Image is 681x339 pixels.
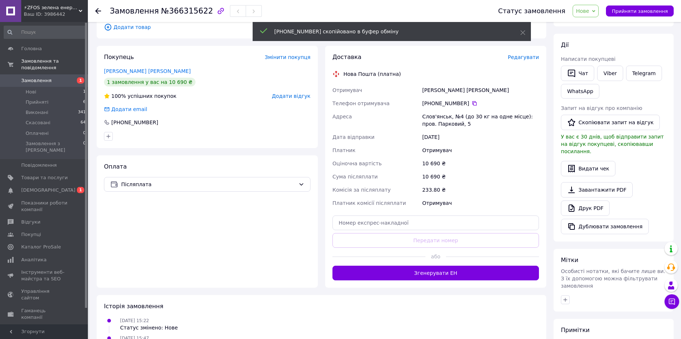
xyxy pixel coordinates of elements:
span: Оціночна вартість [332,161,382,166]
span: Платник [332,147,356,153]
span: Телефон отримувача [332,100,390,106]
button: Згенерувати ЕН [332,266,539,280]
span: Показники роботи компанії [21,200,68,213]
span: Особисті нотатки, які бачите лише ви. З їх допомогою можна фільтрувати замовлення [561,268,665,289]
a: WhatsApp [561,84,599,99]
div: [DATE] [421,130,540,144]
button: Чат з покупцем [665,294,679,309]
span: Прийняти замовлення [612,8,668,14]
span: ⚡ZFOS зелена енергія - джерело альтернативної енергії у кожному будинку України [24,4,79,11]
span: Оплачені [26,130,49,137]
div: Статус замовлення [498,7,566,15]
span: Нові [26,89,36,95]
span: Сума післяплати [332,174,378,180]
div: [PERSON_NAME] [PERSON_NAME] [421,84,540,97]
span: 0 [83,140,86,154]
span: Оплата [104,163,127,170]
span: Відгуки [21,219,40,225]
span: Написати покупцеві [561,56,615,62]
div: Повернутися назад [95,7,101,15]
span: Редагувати [508,54,539,60]
span: Додати відгук [272,93,310,99]
span: 1 [77,77,84,84]
span: 0 [83,130,86,137]
div: Додати email [103,106,148,113]
div: успішних покупок [104,92,176,100]
span: Управління сайтом [21,288,68,301]
a: Завантажити PDF [561,182,633,198]
div: Отримувач [421,144,540,157]
span: Примітки [561,327,589,334]
span: Прийняті [26,99,48,106]
span: Доставка [332,54,361,60]
span: 341 [78,109,86,116]
span: Аналітика [21,257,46,263]
span: [DATE] 15:22 [120,318,149,323]
span: Головна [21,45,42,52]
div: 10 690 ₴ [421,157,540,170]
span: Запит на відгук про компанію [561,105,642,111]
span: 64 [81,119,86,126]
span: Каталог ProSale [21,244,61,250]
a: [PERSON_NAME] [PERSON_NAME] [104,68,191,74]
span: Комісія за післяплату [332,187,391,193]
span: 100% [111,93,126,99]
span: Нове [576,8,589,14]
button: Прийняти замовлення [606,5,674,16]
span: Післяплата [121,180,295,188]
div: Нова Пошта (платна) [342,70,403,78]
input: Номер експрес-накладної [332,215,539,230]
span: У вас є 30 днів, щоб відправити запит на відгук покупцеві, скопіювавши посилання. [561,134,664,154]
div: 233.80 ₴ [421,183,540,196]
span: Скасовані [26,119,51,126]
span: Покупці [21,231,41,238]
span: Товари та послуги [21,174,68,181]
span: Отримувач [332,87,362,93]
span: Замовлення з [PERSON_NAME] [26,140,83,154]
span: Замовлення [21,77,52,84]
span: Замовлення [110,7,159,15]
div: Додати email [111,106,148,113]
span: [DEMOGRAPHIC_DATA] [21,187,75,194]
span: або [425,253,446,260]
a: Telegram [626,66,662,81]
span: Змінити покупця [265,54,310,60]
span: Мітки [561,257,578,264]
input: Пошук [4,26,86,39]
div: [PHONE_NUMBER] скопійовано в буфер обміну [274,28,502,35]
a: Viber [597,66,623,81]
div: 1 замовлення у вас на 10 690 ₴ [104,78,196,86]
span: Дата відправки [332,134,375,140]
span: Додати товар [104,23,539,31]
span: Адреса [332,114,352,119]
span: Інструменти веб-майстра та SEO [21,269,68,282]
span: Історія замовлення [104,303,163,310]
span: №366315622 [161,7,213,15]
button: Дублювати замовлення [561,219,649,234]
div: Статус змінено: Нове [120,324,178,331]
span: Платник комісії післяплати [332,200,406,206]
span: Гаманець компанії [21,307,68,321]
span: Покупець [104,54,134,60]
div: [PHONE_NUMBER] [422,100,539,107]
span: 6 [83,99,86,106]
span: Дії [561,41,569,48]
span: 1 [77,187,84,193]
span: Повідомлення [21,162,57,169]
button: Чат [561,66,594,81]
div: Ваш ID: 3986442 [24,11,88,18]
span: 1 [83,89,86,95]
button: Видати чек [561,161,615,176]
div: Слов'янськ, №4 (до 30 кг на одне місце): пров. Парковий, 5 [421,110,540,130]
a: Друк PDF [561,200,610,216]
span: Виконані [26,109,48,116]
span: Замовлення та повідомлення [21,58,88,71]
button: Скопіювати запит на відгук [561,115,660,130]
div: Отримувач [421,196,540,210]
div: [PHONE_NUMBER] [111,119,159,126]
div: 10 690 ₴ [421,170,540,183]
